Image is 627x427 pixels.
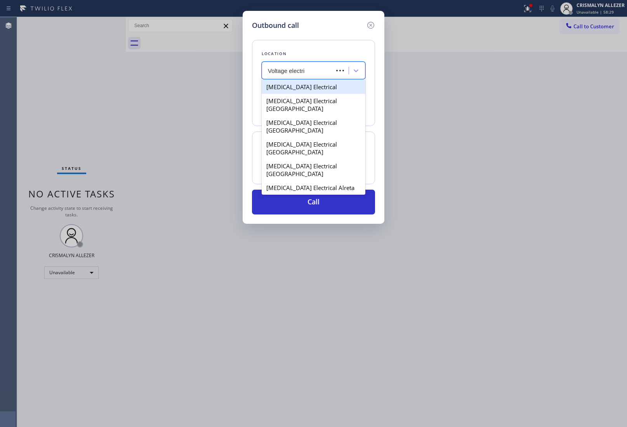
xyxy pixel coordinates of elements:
div: [MEDICAL_DATA] Electrical [GEOGRAPHIC_DATA] [262,116,365,137]
div: [MEDICAL_DATA] Electrical [GEOGRAPHIC_DATA] [262,94,365,116]
div: [MEDICAL_DATA] Electrical [GEOGRAPHIC_DATA] [262,137,365,159]
div: [MEDICAL_DATA] Electrical Alreta [262,181,365,195]
div: Location [262,50,365,58]
div: [MEDICAL_DATA] Electrical [GEOGRAPHIC_DATA] [262,159,365,181]
h5: Outbound call [252,20,299,31]
div: [MEDICAL_DATA] Electrical [262,80,365,94]
button: Call [252,190,375,214]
